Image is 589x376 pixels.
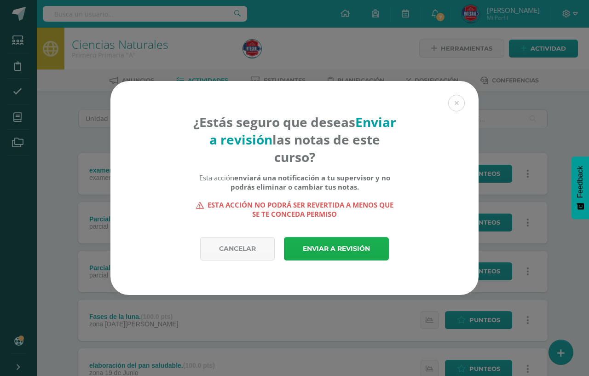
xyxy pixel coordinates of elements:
a: Cancelar [200,237,275,260]
a: Enviar a revisión [284,237,389,260]
strong: Esta acción no podrá ser revertida a menos que se te conceda permiso [193,200,397,219]
strong: Enviar a revisión [209,113,396,148]
div: Esta acción [193,173,397,191]
b: enviará una notificación a tu supervisor y no podrás eliminar o cambiar tus notas. [231,173,390,191]
button: Close (Esc) [448,95,465,111]
h4: ¿Estás seguro que deseas las notas de este curso? [193,113,397,166]
span: Feedback [576,166,584,198]
button: Feedback - Mostrar encuesta [572,156,589,219]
